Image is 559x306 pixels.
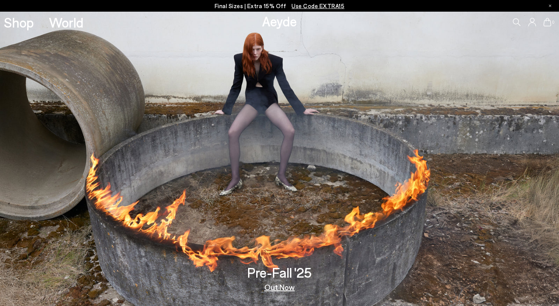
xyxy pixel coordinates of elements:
[543,18,551,26] a: 0
[215,1,345,11] p: Final Sizes | Extra 15% Off
[4,16,34,29] a: Shop
[551,20,555,24] span: 0
[262,13,297,29] a: Aeyde
[292,2,344,9] span: Navigate to /collections/ss25-final-sizes
[264,283,295,291] a: Out Now
[49,16,83,29] a: World
[247,266,312,279] h3: Pre-Fall '25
